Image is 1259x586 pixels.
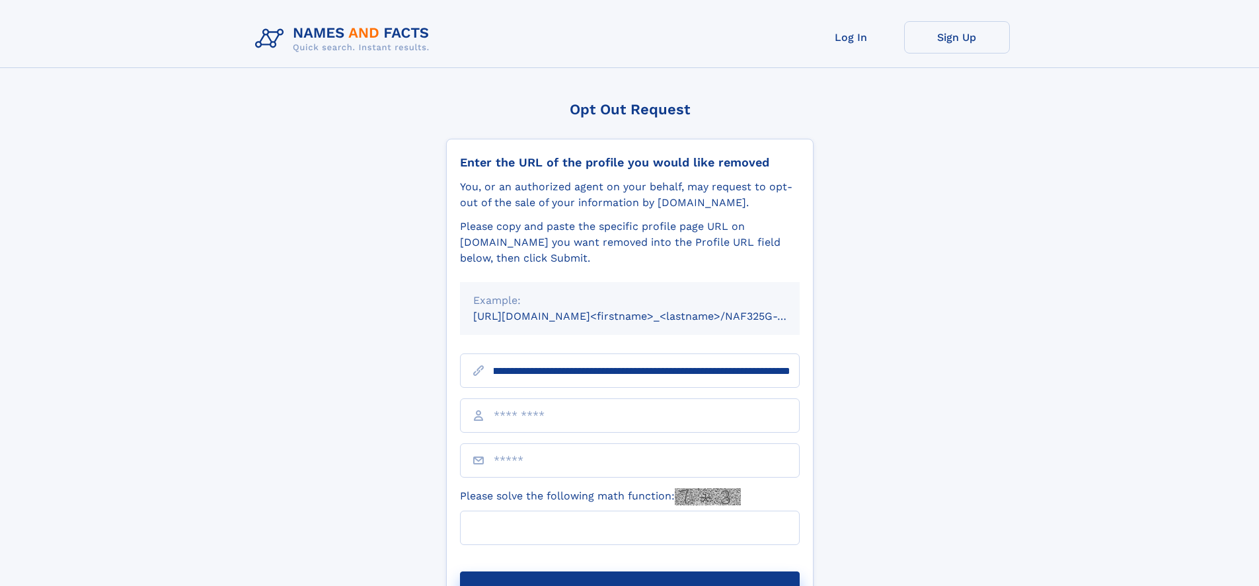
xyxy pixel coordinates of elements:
[250,21,440,57] img: Logo Names and Facts
[904,21,1010,54] a: Sign Up
[473,293,786,309] div: Example:
[460,488,741,505] label: Please solve the following math function:
[460,219,800,266] div: Please copy and paste the specific profile page URL on [DOMAIN_NAME] you want removed into the Pr...
[473,310,825,322] small: [URL][DOMAIN_NAME]<firstname>_<lastname>/NAF325G-xxxxxxxx
[460,155,800,170] div: Enter the URL of the profile you would like removed
[446,101,814,118] div: Opt Out Request
[798,21,904,54] a: Log In
[460,179,800,211] div: You, or an authorized agent on your behalf, may request to opt-out of the sale of your informatio...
